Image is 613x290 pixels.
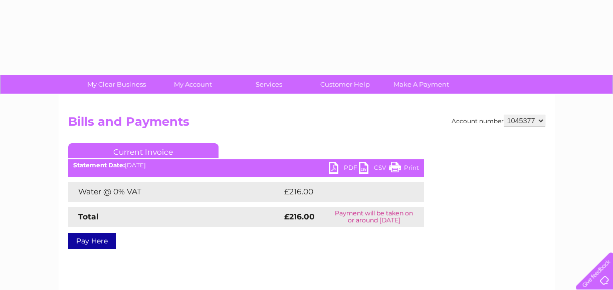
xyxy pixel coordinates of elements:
a: Services [228,75,310,94]
a: PDF [329,162,359,176]
td: Payment will be taken on or around [DATE] [324,207,424,227]
a: Customer Help [304,75,386,94]
strong: Total [78,212,99,221]
strong: £216.00 [284,212,315,221]
td: £216.00 [282,182,406,202]
a: Current Invoice [68,143,219,158]
a: My Account [151,75,234,94]
a: Print [389,162,419,176]
a: Make A Payment [380,75,463,94]
b: Statement Date: [73,161,125,169]
a: Pay Here [68,233,116,249]
td: Water @ 0% VAT [68,182,282,202]
h2: Bills and Payments [68,115,545,134]
a: My Clear Business [75,75,158,94]
div: [DATE] [68,162,424,169]
a: CSV [359,162,389,176]
div: Account number [452,115,545,127]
